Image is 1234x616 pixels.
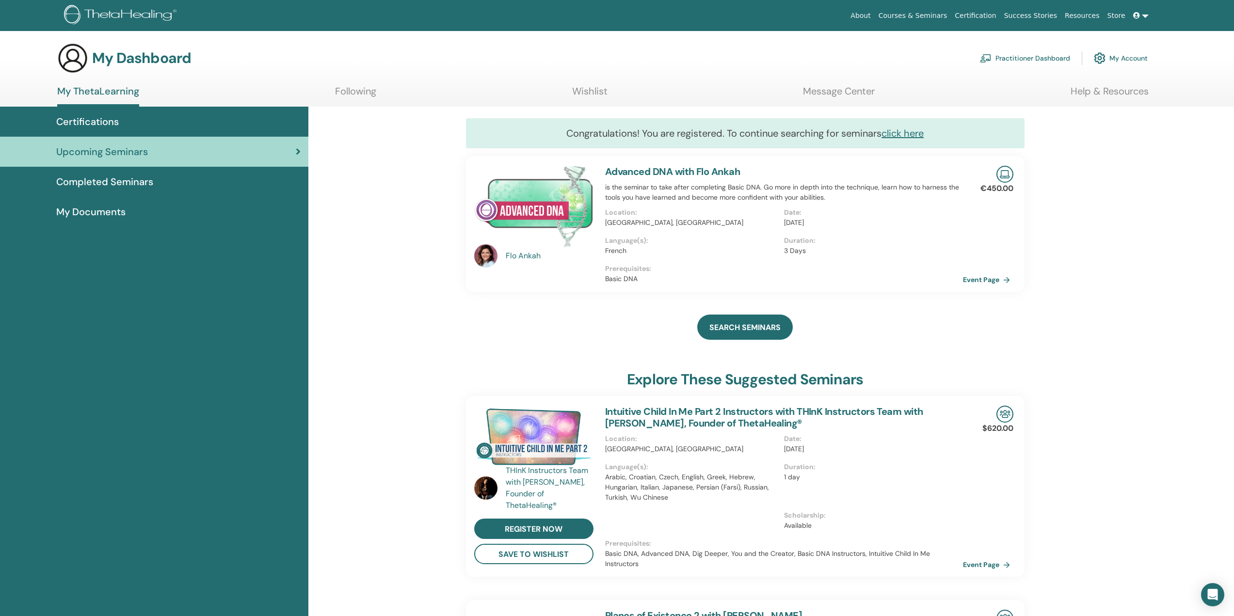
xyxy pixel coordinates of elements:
[784,246,957,256] p: 3 Days
[474,519,593,539] a: register now
[605,218,778,228] p: [GEOGRAPHIC_DATA], [GEOGRAPHIC_DATA]
[881,127,924,140] a: click here
[505,524,562,534] span: register now
[56,174,153,189] span: Completed Seminars
[474,244,497,268] img: default.jpg
[64,5,180,27] img: logo.png
[605,246,778,256] p: French
[784,444,957,454] p: [DATE]
[474,166,593,247] img: Advanced DNA
[803,85,875,104] a: Message Center
[605,462,778,472] p: Language(s) :
[784,434,957,444] p: Date :
[1094,47,1148,69] a: My Account
[627,371,863,388] h3: explore these suggested seminars
[996,166,1013,183] img: Live Online Seminar
[980,54,992,63] img: chalkboard-teacher.svg
[605,264,963,274] p: Prerequisites :
[996,406,1013,423] img: In-Person Seminar
[506,250,595,262] a: Flo Ankah
[92,49,191,67] h3: My Dashboard
[709,322,781,332] span: SEARCH SEMINARS
[1071,85,1149,104] a: Help & Resources
[1104,7,1129,25] a: Store
[605,434,778,444] p: Location :
[605,274,963,284] p: Basic DNA
[335,85,376,104] a: Following
[847,7,874,25] a: About
[605,236,778,246] p: Language(s) :
[57,85,139,107] a: My ThetaLearning
[57,43,88,74] img: generic-user-icon.jpg
[605,207,778,218] p: Location :
[474,476,497,500] img: default.jpg
[875,7,951,25] a: Courses & Seminars
[963,557,1014,572] a: Event Page
[1061,7,1104,25] a: Resources
[980,183,1013,194] p: €450.00
[951,7,1000,25] a: Certification
[784,462,957,472] p: Duration :
[784,236,957,246] p: Duration :
[605,182,963,203] p: is the seminar to take after completing Basic DNA. Go more in depth into the technique, learn how...
[1094,50,1106,66] img: cog.svg
[605,538,963,549] p: Prerequisites :
[784,218,957,228] p: [DATE]
[605,549,963,569] p: Basic DNA, Advanced DNA, Dig Deeper, You and the Creator, Basic DNA Instructors, Intuitive Child ...
[474,406,593,468] img: Intuitive Child In Me Part 2 Instructors
[56,205,126,219] span: My Documents
[784,472,957,482] p: 1 day
[56,114,119,129] span: Certifications
[605,165,740,178] a: Advanced DNA with Flo Ankah
[784,207,957,218] p: Date :
[784,521,957,531] p: Available
[784,510,957,521] p: Scholarship :
[605,444,778,454] p: [GEOGRAPHIC_DATA], [GEOGRAPHIC_DATA]
[980,47,1070,69] a: Practitioner Dashboard
[474,544,593,564] button: save to wishlist
[572,85,608,104] a: Wishlist
[1000,7,1061,25] a: Success Stories
[982,423,1013,434] p: $620.00
[697,315,793,340] a: SEARCH SEMINARS
[1201,583,1224,606] div: Open Intercom Messenger
[605,405,923,429] a: Intuitive Child In Me Part 2 Instructors with THInK Instructors Team with [PERSON_NAME], Founder ...
[56,144,148,159] span: Upcoming Seminars
[506,465,595,511] a: THInK Instructors Team with [PERSON_NAME], Founder of ThetaHealing®
[605,472,778,503] p: Arabic, Croatian, Czech, English, Greek, Hebrew, Hungarian, Italian, Japanese, Persian (Farsi), R...
[466,118,1025,148] div: Congratulations! You are registered. To continue searching for seminars
[963,272,1014,287] a: Event Page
